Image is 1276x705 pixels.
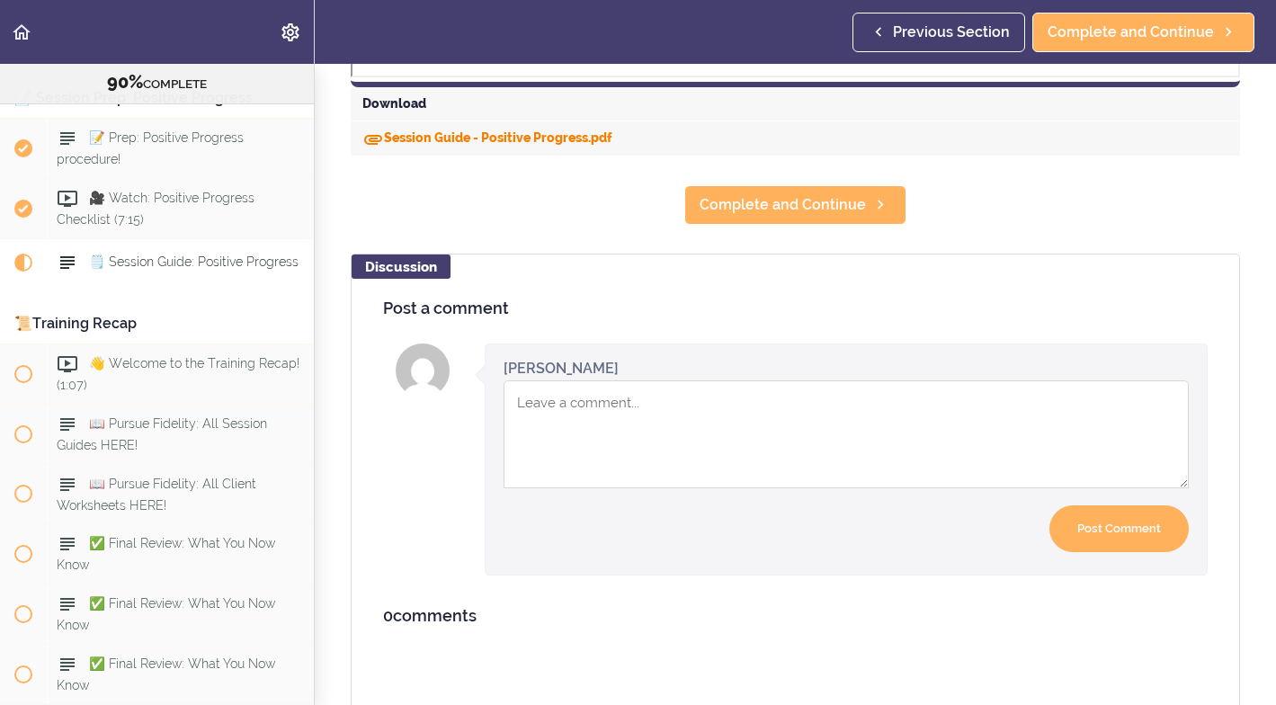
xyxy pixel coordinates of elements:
[1032,13,1254,52] a: Complete and Continue
[280,22,301,43] svg: Settings Menu
[57,130,244,165] span: 📝 Prep: Positive Progress procedure!
[1049,505,1189,553] input: Post Comment
[11,22,32,43] svg: Back to course curriculum
[893,22,1010,43] span: Previous Section
[700,194,866,216] span: Complete and Continue
[22,71,291,94] div: COMPLETE
[351,87,1240,121] div: Download
[504,380,1189,488] textarea: Comment box
[57,477,256,512] span: 📖 Pursue Fidelity: All Client Worksheets HERE!
[107,71,143,93] span: 90%
[383,607,1208,625] h4: comments
[57,597,275,632] span: ✅ Final Review: What You Now Know
[504,358,619,379] div: [PERSON_NAME]
[396,344,450,397] img: Lisa
[383,299,1208,317] h4: Post a comment
[383,606,393,625] span: 0
[57,537,275,572] span: ✅ Final Review: What You Now Know
[57,191,254,226] span: 🎥 Watch: Positive Progress Checklist (7:15)
[1048,22,1214,43] span: Complete and Continue
[684,185,906,225] a: Complete and Continue
[57,416,267,451] span: 📖 Pursue Fidelity: All Session Guides HERE!
[57,657,275,692] span: ✅ Final Review: What You Now Know
[852,13,1025,52] a: Previous Section
[362,129,384,150] svg: Download
[57,356,299,391] span: 👋 Welcome to the Training Recap! (1:07)
[352,254,451,279] div: Discussion
[89,254,299,269] span: 🗒️ Session Guide: Positive Progress
[362,130,612,145] a: DownloadSession Guide - Positive Progress.pdf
